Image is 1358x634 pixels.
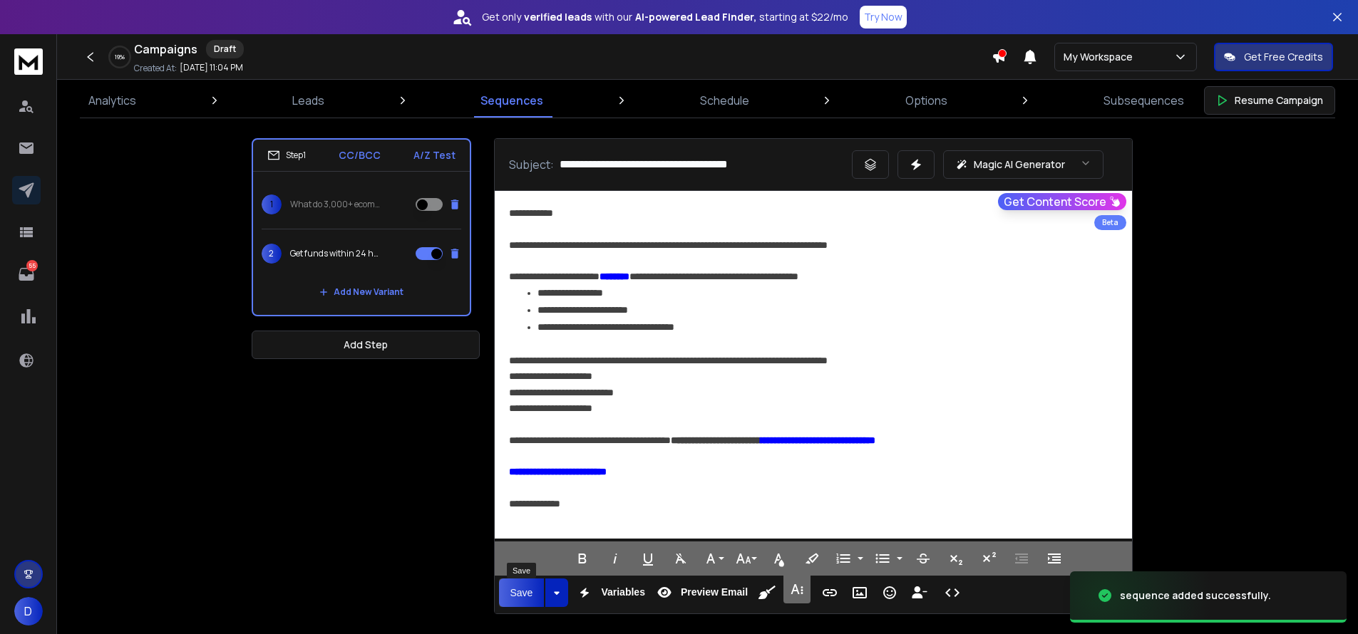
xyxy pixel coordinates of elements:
button: Increase Indent (⌘]) [1041,544,1068,573]
button: Subscript [942,544,969,573]
p: Schedule [700,92,749,109]
img: logo [14,48,43,75]
a: 55 [12,260,41,289]
button: Preview Email [651,578,751,607]
p: What do 3,000+ ecommerce sellers know that you don’t? [290,199,381,210]
button: Magic AI Generator [943,150,1104,179]
button: Add Step [252,331,480,359]
button: Font Size [733,544,760,573]
button: D [14,597,43,625]
div: Save [507,563,536,578]
p: Options [905,92,947,109]
p: A/Z Test [413,148,456,162]
p: Magic AI Generator [974,157,1065,172]
p: Get only with our starting at $22/mo [482,10,848,24]
li: Step1CC/BCCA/Z Test1What do 3,000+ ecommerce sellers know that you don’t?2Get funds within 24 hou... [252,138,471,316]
button: Bold (⌘B) [569,544,596,573]
button: Save [499,578,545,607]
p: CC/BCC [339,148,381,162]
span: 1 [262,194,282,214]
div: Beta [1094,215,1126,230]
strong: verified leads [524,10,592,24]
button: Strikethrough (⌘S) [910,544,937,573]
a: Sequences [472,83,552,118]
span: Preview Email [678,586,751,598]
button: Get Free Credits [1214,43,1333,71]
strong: AI-powered Lead Finder, [635,10,756,24]
h1: Campaigns [134,41,197,58]
a: Leads [284,83,333,118]
button: Try Now [860,6,907,28]
button: Underline (⌘U) [634,544,662,573]
p: Leads [292,92,324,109]
button: Add New Variant [308,278,415,306]
a: Subsequences [1095,83,1193,118]
div: sequence added successfully. [1120,588,1271,603]
a: Options [897,83,956,118]
button: Resume Campaign [1204,86,1335,115]
p: Subsequences [1104,92,1184,109]
a: Schedule [691,83,758,118]
p: Subject: [509,156,554,173]
p: Created At: [134,63,177,74]
div: Step 1 [267,149,306,162]
button: Font Family [700,544,727,573]
p: Sequences [480,92,543,109]
button: Text Color [766,544,793,573]
button: Variables [571,578,648,607]
button: Insert Unsubscribe Link [906,578,933,607]
button: Code View [939,578,966,607]
p: Analytics [88,92,136,109]
span: Variables [598,586,648,598]
button: Clean HTML [753,578,781,607]
button: Clear Formatting [667,544,694,573]
p: 19 % [115,53,125,61]
div: Draft [206,40,244,58]
button: Get Content Score [998,193,1126,210]
p: Try Now [864,10,902,24]
a: Analytics [80,83,145,118]
span: 2 [262,244,282,264]
p: 55 [26,260,38,271]
p: Get Free Credits [1244,50,1323,64]
p: Get funds within 24 hours for Q4 Growth [290,248,381,259]
button: Decrease Indent (⌘[) [1008,544,1035,573]
p: [DATE] 11:04 PM [180,62,243,73]
p: My Workspace [1064,50,1138,64]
